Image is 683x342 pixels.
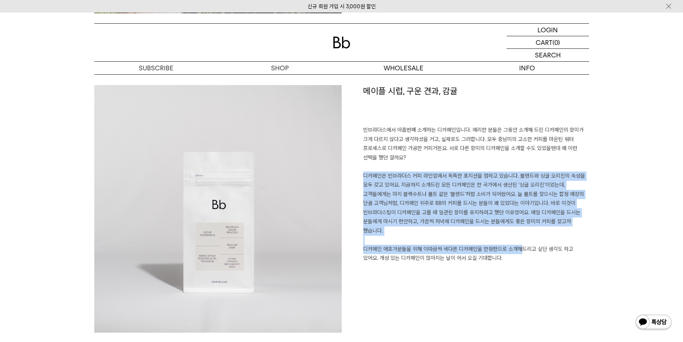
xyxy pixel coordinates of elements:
[363,85,589,126] h1: 메이플 시럽, 구운 견과, 감귤
[635,314,672,331] img: 카카오톡 채널 1:1 채팅 버튼
[465,62,589,74] p: INFO
[537,24,558,36] p: LOGIN
[333,37,350,48] img: 로고
[507,24,589,36] a: LOGIN
[536,36,552,48] p: CART
[552,36,560,48] p: (0)
[94,62,218,74] a: SUBSCRIBE
[94,85,342,333] img: f7fe1cb61d0324a9cb0c52a2080888ce_144821.jpg
[342,62,465,74] p: WHOLESALE
[363,126,589,272] p: 빈브라더스에서 아홉번째 소개하는 디카페인입니다. 예리한 분들은 그동안 소개해 드린 디카페인의 향미가 크게 다르지 않다고 생각하셨을 거고, 실제로도 그러합니다. 모두 중남미의 ...
[535,49,561,61] p: SEARCH
[507,36,589,49] a: CART (0)
[218,62,342,74] a: SHOP
[308,3,376,10] a: 신규 회원 가입 시 3,000원 할인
